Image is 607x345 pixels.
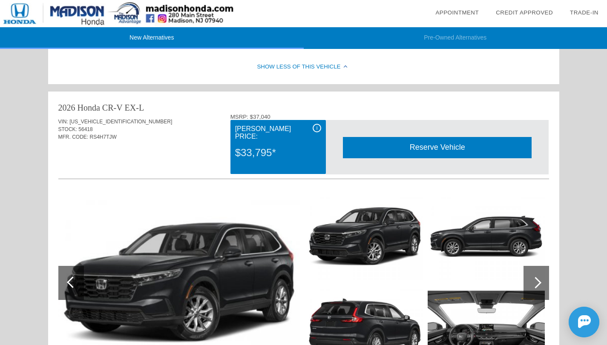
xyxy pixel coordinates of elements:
a: Credit Approved [496,9,553,16]
img: image.aspx [428,193,545,280]
div: Quoted on [DATE] 10:57:39 PM [58,154,549,167]
iframe: Chat Assistance [530,299,607,345]
div: i [313,124,321,132]
div: Reserve Vehicle [343,137,532,158]
span: STOCK: [58,126,77,132]
span: 56418 [78,126,92,132]
a: Trade-In [570,9,598,16]
img: image.aspx [306,193,423,280]
span: MFR. CODE: [58,134,89,140]
div: EX-L [125,102,144,114]
div: [PERSON_NAME] Price: [235,124,321,142]
span: VIN: [58,119,68,125]
div: Show Less of this Vehicle [48,50,559,84]
div: $33,795* [235,142,321,164]
span: [US_VEHICLE_IDENTIFICATION_NUMBER] [69,119,172,125]
a: Appointment [435,9,479,16]
div: MSRP: $37,040 [230,114,549,120]
div: 2026 Honda CR-V [58,102,123,114]
span: RS4H7TJW [90,134,117,140]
